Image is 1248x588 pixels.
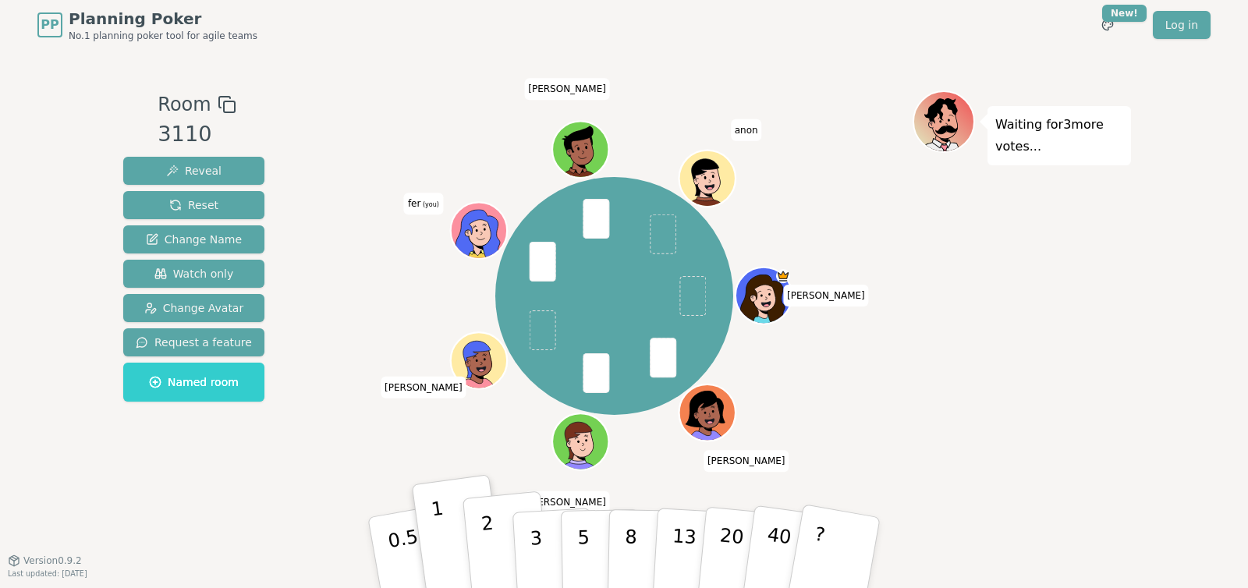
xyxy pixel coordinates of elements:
p: Waiting for 3 more votes... [995,114,1123,158]
span: diana is the host [776,269,790,283]
span: Click to change your name [524,79,610,101]
span: Click to change your name [404,193,443,215]
span: Click to change your name [381,377,466,398]
p: 1 [430,498,453,583]
span: Change Avatar [144,300,244,316]
a: Log in [1153,11,1211,39]
button: Click to change your avatar [452,204,505,257]
button: Named room [123,363,264,402]
a: PPPlanning PokerNo.1 planning poker tool for agile teams [37,8,257,42]
span: Reset [169,197,218,213]
button: Change Avatar [123,294,264,322]
span: Watch only [154,266,234,282]
button: Version0.9.2 [8,554,82,567]
span: Named room [149,374,239,390]
span: Click to change your name [783,285,869,306]
span: Reveal [166,163,222,179]
span: PP [41,16,58,34]
button: Request a feature [123,328,264,356]
span: Click to change your name [731,119,762,141]
span: (you) [420,202,439,209]
span: Change Name [146,232,242,247]
div: New! [1102,5,1147,22]
span: Click to change your name [704,451,789,473]
span: No.1 planning poker tool for agile teams [69,30,257,42]
span: Version 0.9.2 [23,554,82,567]
span: Room [158,90,211,119]
span: Request a feature [136,335,252,350]
button: Change Name [123,225,264,253]
button: Reveal [123,157,264,185]
button: New! [1094,11,1122,39]
button: Watch only [123,260,264,288]
span: Last updated: [DATE] [8,569,87,578]
button: Reset [123,191,264,219]
span: Planning Poker [69,8,257,30]
span: Click to change your name [524,491,610,513]
div: 3110 [158,119,236,151]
